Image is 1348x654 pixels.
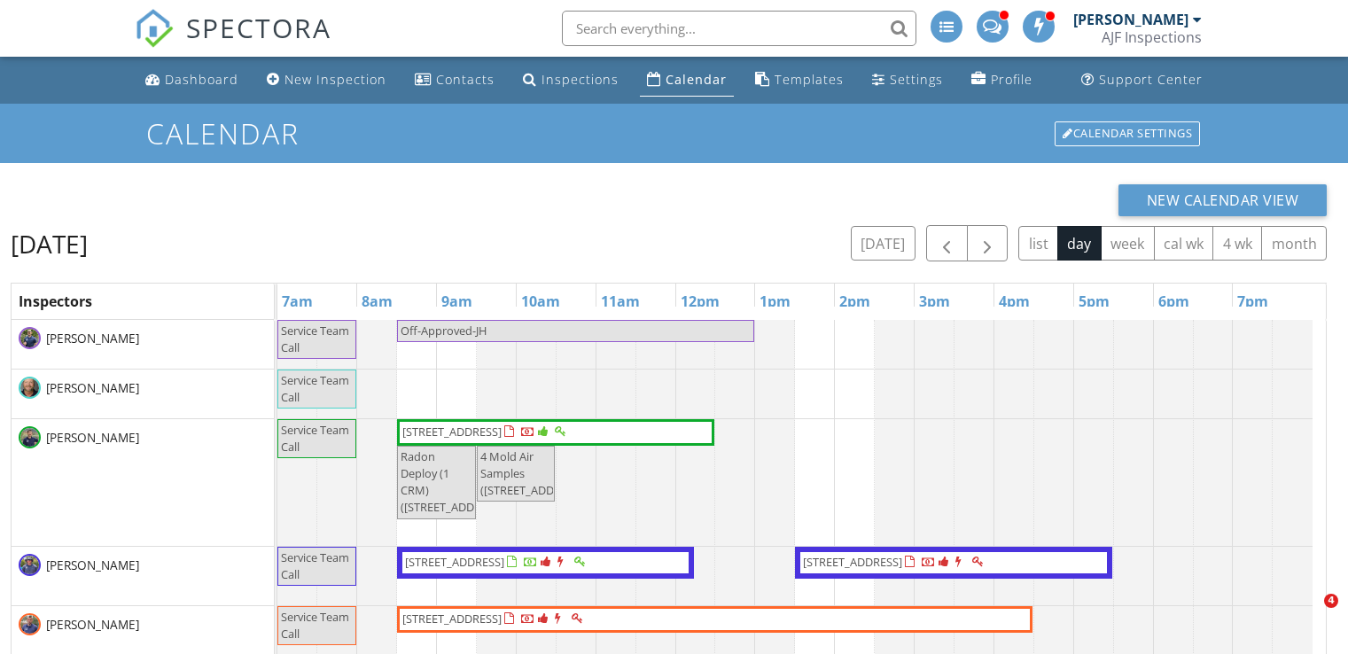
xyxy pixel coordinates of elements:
button: month [1261,226,1327,261]
div: Settings [890,71,943,88]
div: Support Center [1099,71,1203,88]
button: day [1057,226,1102,261]
div: AJF Inspections [1102,28,1202,46]
button: list [1018,226,1058,261]
button: Next day [967,225,1009,261]
a: Calendar Settings [1053,120,1202,148]
img: The Best Home Inspection Software - Spectora [135,9,174,48]
a: Templates [748,64,851,97]
button: [DATE] [851,226,916,261]
span: Service Team Call [281,422,349,455]
button: 4 wk [1212,226,1262,261]
div: Dashboard [165,71,238,88]
a: 10am [517,287,565,315]
div: Calendar Settings [1055,121,1200,146]
span: [STREET_ADDRESS] [803,554,902,570]
h2: [DATE] [11,226,88,261]
span: Radon Deploy (1 CRM) ([STREET_ADDRESS]) [401,448,507,516]
a: 1pm [755,287,795,315]
img: kurtis_n.jpg [19,377,41,399]
span: SPECTORA [186,9,331,46]
a: Company Profile [964,64,1040,97]
img: image20230130174929b77b8c09.jpeg [19,426,41,448]
div: Calendar [666,71,727,88]
span: Service Team Call [281,372,349,405]
a: New Inspection [260,64,393,97]
span: Off-Approved-JH [401,323,487,339]
span: Service Team Call [281,323,349,355]
div: Templates [775,71,844,88]
button: week [1101,226,1155,261]
h1: Calendar [146,118,1202,149]
img: image202303202148199b2a6088.jpeg [19,613,41,635]
span: [PERSON_NAME] [43,616,143,634]
div: New Inspection [284,71,386,88]
span: [PERSON_NAME] [43,330,143,347]
a: Settings [865,64,950,97]
a: Calendar [640,64,734,97]
a: SPECTORA [135,24,331,61]
img: d68edfb263f546258320798d8f4d03b5_l0_0011_13_2023__3_32_02_pm.jpg [19,327,41,349]
span: Service Team Call [281,609,349,642]
span: [STREET_ADDRESS] [405,554,504,570]
iframe: Intercom live chat [1288,594,1330,636]
div: Inspections [542,71,619,88]
span: [STREET_ADDRESS] [402,424,502,440]
a: 5pm [1074,287,1114,315]
input: Search everything... [562,11,916,46]
div: Profile [991,71,1032,88]
span: [PERSON_NAME] [43,379,143,397]
button: Previous day [926,225,968,261]
a: 4pm [994,287,1034,315]
span: [STREET_ADDRESS] [402,611,502,627]
a: Inspections [516,64,626,97]
div: Contacts [436,71,495,88]
a: 7pm [1233,287,1273,315]
a: 11am [596,287,644,315]
a: Dashboard [138,64,245,97]
a: 8am [357,287,397,315]
a: Support Center [1074,64,1210,97]
span: [PERSON_NAME] [43,557,143,574]
span: 4 [1324,594,1338,608]
a: 6pm [1154,287,1194,315]
button: New Calendar View [1118,184,1328,216]
a: 12pm [676,287,724,315]
img: tyler.jpg [19,554,41,576]
a: 7am [277,287,317,315]
span: Service Team Call [281,549,349,582]
span: 4 Mold Air Samples ([STREET_ADDRESS]) [480,448,587,498]
span: [PERSON_NAME] [43,429,143,447]
div: [PERSON_NAME] [1073,11,1188,28]
a: 9am [437,287,477,315]
span: Inspectors [19,292,92,311]
a: 3pm [915,287,955,315]
button: cal wk [1154,226,1214,261]
a: Contacts [408,64,502,97]
a: 2pm [835,287,875,315]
